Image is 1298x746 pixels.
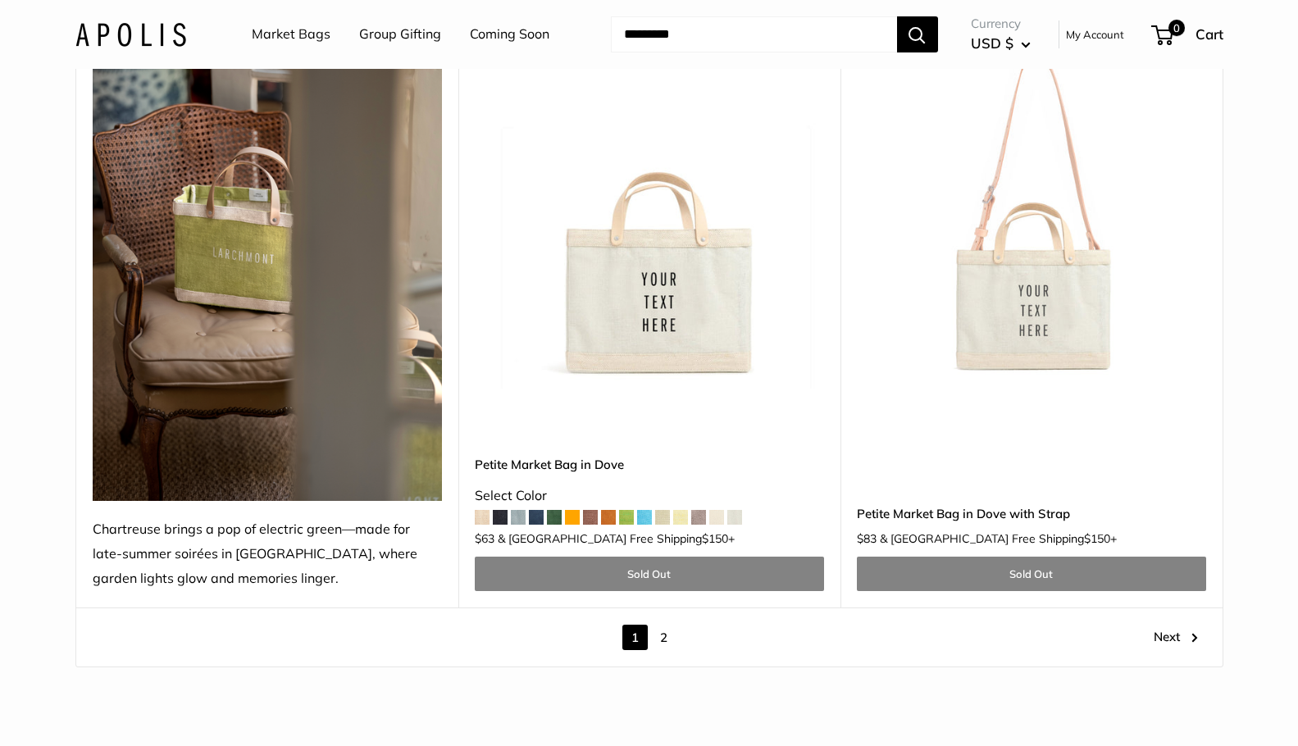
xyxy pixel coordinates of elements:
[857,531,877,546] span: $83
[475,455,824,474] a: Petite Market Bag in Dove
[971,30,1031,57] button: USD $
[475,531,494,546] span: $63
[13,684,175,733] iframe: Sign Up via Text for Offers
[498,533,735,544] span: & [GEOGRAPHIC_DATA] Free Shipping +
[857,557,1206,591] a: Sold Out
[1084,531,1110,546] span: $150
[702,531,728,546] span: $150
[475,39,824,389] img: Petite Market Bag in Dove
[470,22,549,47] a: Coming Soon
[1153,21,1223,48] a: 0 Cart
[252,22,330,47] a: Market Bags
[611,16,897,52] input: Search...
[1168,20,1184,36] span: 0
[651,625,676,650] a: 2
[475,484,824,508] div: Select Color
[475,557,824,591] a: Sold Out
[93,517,442,591] div: Chartreuse brings a pop of electric green—made for late-summer soirées in [GEOGRAPHIC_DATA], wher...
[857,39,1206,389] img: Petite Market Bag in Dove with Strap
[971,12,1031,35] span: Currency
[857,39,1206,389] a: Petite Market Bag in Dove with StrapPetite Market Bag in Dove with Strap
[971,34,1013,52] span: USD $
[1154,625,1198,650] a: Next
[475,39,824,389] a: Petite Market Bag in DovePetite Market Bag in Dove
[359,22,441,47] a: Group Gifting
[857,504,1206,523] a: Petite Market Bag in Dove with Strap
[897,16,938,52] button: Search
[75,22,186,46] img: Apolis
[622,625,648,650] span: 1
[93,39,442,502] img: Chartreuse brings a pop of electric green—made for late-summer soirées in Larchmont, where garden...
[880,533,1117,544] span: & [GEOGRAPHIC_DATA] Free Shipping +
[1066,25,1124,44] a: My Account
[1196,25,1223,43] span: Cart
